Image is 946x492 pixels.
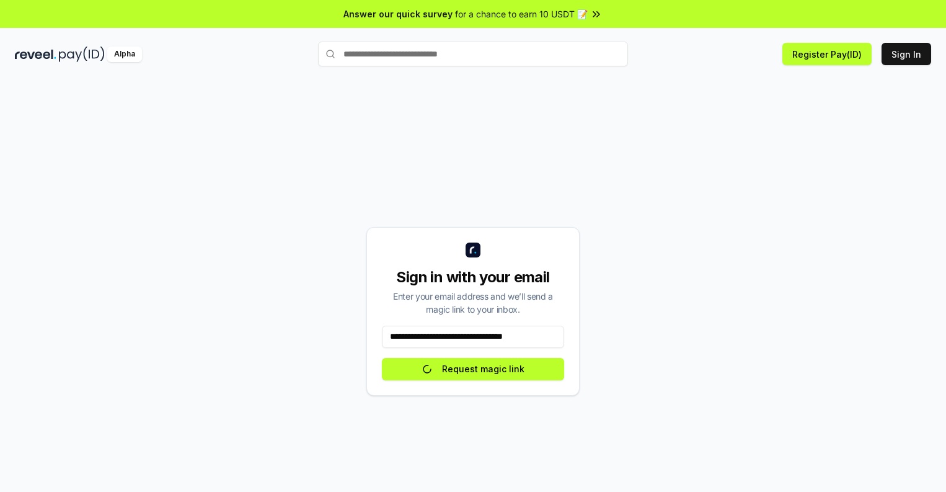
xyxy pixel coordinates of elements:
[15,47,56,62] img: reveel_dark
[882,43,931,65] button: Sign In
[382,290,564,316] div: Enter your email address and we’ll send a magic link to your inbox.
[782,43,872,65] button: Register Pay(ID)
[59,47,105,62] img: pay_id
[455,7,588,20] span: for a chance to earn 10 USDT 📝
[382,358,564,380] button: Request magic link
[466,243,480,257] img: logo_small
[107,47,142,62] div: Alpha
[382,267,564,287] div: Sign in with your email
[343,7,453,20] span: Answer our quick survey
